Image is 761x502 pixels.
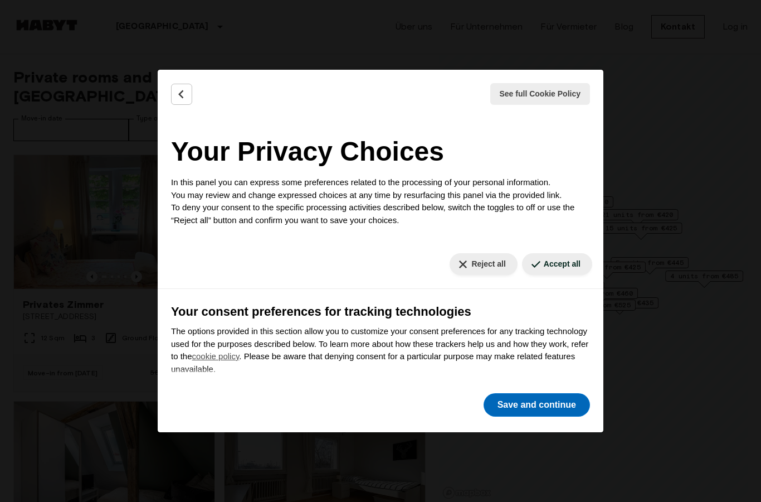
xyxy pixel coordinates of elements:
p: The options provided in this section allow you to customize your consent preferences for any trac... [171,325,590,375]
button: See full Cookie Policy [490,83,591,105]
span: See full Cookie Policy [500,88,581,100]
button: Back [171,84,192,105]
h2: Your Privacy Choices [171,132,590,172]
a: cookie policy [192,351,240,361]
h3: Your consent preferences for tracking technologies [171,302,590,321]
button: Reject all [450,253,517,275]
p: In this panel you can express some preferences related to the processing of your personal informa... [171,176,590,226]
button: Accept all [522,253,592,275]
button: Save and continue [484,393,590,417]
